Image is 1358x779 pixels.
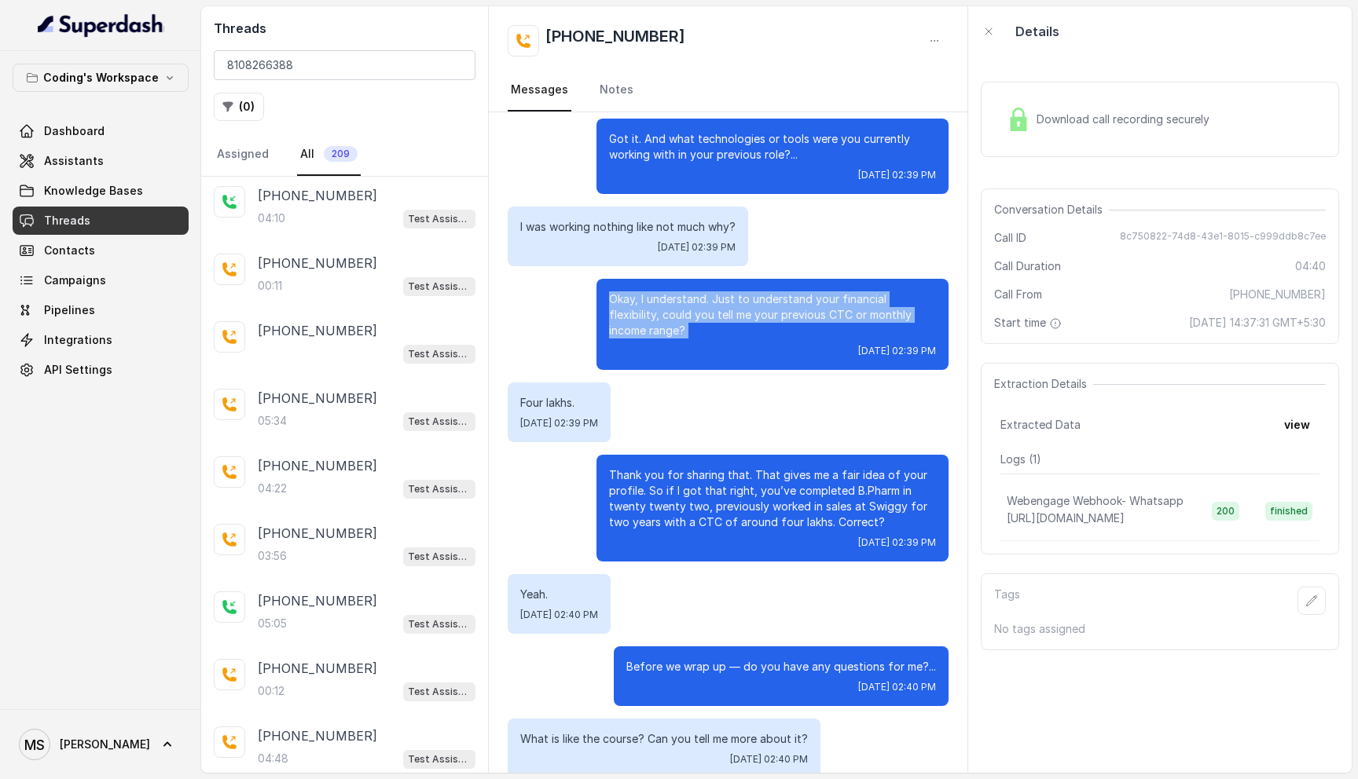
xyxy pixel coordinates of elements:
[258,456,377,475] p: [PHONE_NUMBER]
[994,621,1326,637] p: No tags assigned
[214,19,475,38] h2: Threads
[1120,230,1326,246] span: 8c750822-74d8-43e1-8015-c999ddb8c7ee
[324,146,358,162] span: 209
[1275,411,1319,439] button: view
[609,131,936,163] p: Got it. And what technologies or tools were you currently working with in your previous role?...
[38,13,164,38] img: light.svg
[258,254,377,272] p: [PHONE_NUMBER]
[258,210,285,226] p: 04:10
[1015,22,1059,41] p: Details
[1229,287,1326,302] span: [PHONE_NUMBER]
[408,279,471,294] p: Test Assistant- 2
[520,731,808,747] p: What is like the course? Can you tell me more about it?
[13,326,189,354] a: Integrations
[1007,493,1184,509] p: Webengage Webhook- Whatsapp
[44,153,104,169] span: Assistants
[508,69,949,112] nav: Tabs
[214,93,264,121] button: (0)
[1037,112,1216,127] span: Download call recording securely
[44,332,112,348] span: Integrations
[1189,315,1326,331] span: [DATE] 14:37:31 GMT+5:30
[1212,502,1239,521] span: 200
[658,241,736,254] span: [DATE] 02:39 PM
[44,302,95,318] span: Pipelines
[626,659,936,675] p: Before we wrap up — do you have any questions for me?...
[24,737,45,753] text: MS
[994,230,1026,246] span: Call ID
[44,243,95,258] span: Contacts
[258,321,377,340] p: [PHONE_NUMBER]
[13,266,189,294] a: Campaigns
[258,659,377,678] p: [PHONE_NUMBER]
[994,376,1093,392] span: Extraction Details
[609,291,936,338] p: Okay, I understand. Just to understand your financial flexibility, could you tell me your previou...
[258,726,377,745] p: [PHONE_NUMBER]
[1265,502,1312,521] span: finished
[1000,452,1319,467] p: Logs ( 1 )
[858,681,936,693] span: [DATE] 02:40 PM
[408,481,471,497] p: Test Assistant- 2
[258,683,284,699] p: 00:12
[13,296,189,324] a: Pipelines
[408,414,471,430] p: Test Assistant- 2
[44,213,90,229] span: Threads
[1007,108,1030,131] img: Lock Icon
[520,395,598,411] p: Four lakhs.
[258,186,377,205] p: [PHONE_NUMBER]
[297,133,361,176] a: All209
[994,287,1042,302] span: Call From
[858,169,936,181] span: [DATE] 02:39 PM
[258,278,282,294] p: 00:11
[596,69,637,112] a: Notes
[44,272,106,288] span: Campaigns
[1000,417,1081,433] span: Extracted Data
[214,50,475,80] input: Search by Call ID or Phone Number
[44,183,143,199] span: Knowledge Bases
[994,202,1109,218] span: Conversation Details
[520,609,598,621] span: [DATE] 02:40 PM
[408,616,471,632] p: Test Assistant- 2
[994,315,1065,331] span: Start time
[13,64,189,92] button: Coding's Workspace
[1295,258,1326,274] span: 04:40
[1007,511,1125,525] span: [URL][DOMAIN_NAME]
[520,219,736,235] p: I was working nothing like not much why?
[13,147,189,175] a: Assistants
[13,207,189,235] a: Threads
[609,467,936,530] p: Thank you for sharing that. That gives me a fair idea of your profile. So if I got that right, yo...
[13,236,189,265] a: Contacts
[730,753,808,766] span: [DATE] 02:40 PM
[13,177,189,205] a: Knowledge Bases
[258,524,377,543] p: [PHONE_NUMBER]
[408,211,471,227] p: Test Assistant- 2
[858,345,936,357] span: [DATE] 02:39 PM
[258,389,377,408] p: [PHONE_NUMBER]
[214,133,272,176] a: Assigned
[44,362,112,378] span: API Settings
[508,69,571,112] a: Messages
[408,549,471,565] p: Test Assistant- 2
[258,591,377,610] p: [PHONE_NUMBER]
[858,536,936,549] span: [DATE] 02:39 PM
[13,117,189,145] a: Dashboard
[60,737,150,752] span: [PERSON_NAME]
[13,356,189,384] a: API Settings
[994,258,1061,274] span: Call Duration
[408,752,471,767] p: Test Assistant- 2
[43,68,159,87] p: Coding's Workspace
[520,417,598,430] span: [DATE] 02:39 PM
[520,587,598,602] p: Yeah.
[408,684,471,700] p: Test Assistant- 2
[214,133,475,176] nav: Tabs
[994,587,1020,615] p: Tags
[408,346,471,362] p: Test Assistant- 2
[258,548,287,564] p: 03:56
[258,413,287,429] p: 05:34
[44,123,105,139] span: Dashboard
[545,25,685,57] h2: [PHONE_NUMBER]
[258,616,287,631] p: 05:05
[13,722,189,766] a: [PERSON_NAME]
[258,751,288,766] p: 04:48
[258,481,287,496] p: 04:22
